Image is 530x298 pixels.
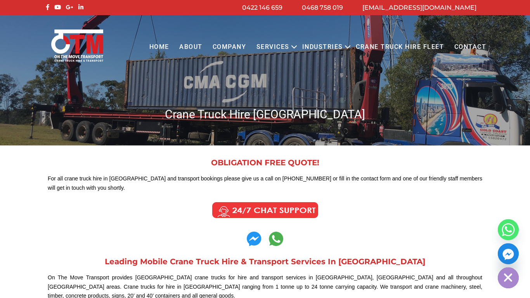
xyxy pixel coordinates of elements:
[44,107,486,122] h1: Crane Truck Hire [GEOGRAPHIC_DATA]
[269,232,283,246] img: Contact us on Whatsapp
[48,174,482,193] p: For all crane truck hire in [GEOGRAPHIC_DATA] and transport bookings please give us a call on [PH...
[297,36,348,58] a: Industries
[242,4,282,11] a: 0422 146 659
[144,36,174,58] a: Home
[251,36,294,58] a: Services
[498,243,519,264] a: Facebook_Messenger
[247,232,261,246] img: Contact us on Whatsapp
[362,4,476,11] a: [EMAIL_ADDRESS][DOMAIN_NAME]
[498,219,519,240] a: Whatsapp
[351,36,449,58] a: Crane Truck Hire Fleet
[50,29,105,62] img: Otmtransport
[174,36,208,58] a: About
[302,4,343,11] a: 0468 758 019
[48,159,482,166] h2: OBLIGATION FREE QUOTE!
[48,258,482,265] h2: Leading Mobile Crane Truck Hire & Transport Services In [GEOGRAPHIC_DATA]
[207,201,324,220] img: Call us Anytime
[449,36,491,58] a: Contact
[208,36,251,58] a: COMPANY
